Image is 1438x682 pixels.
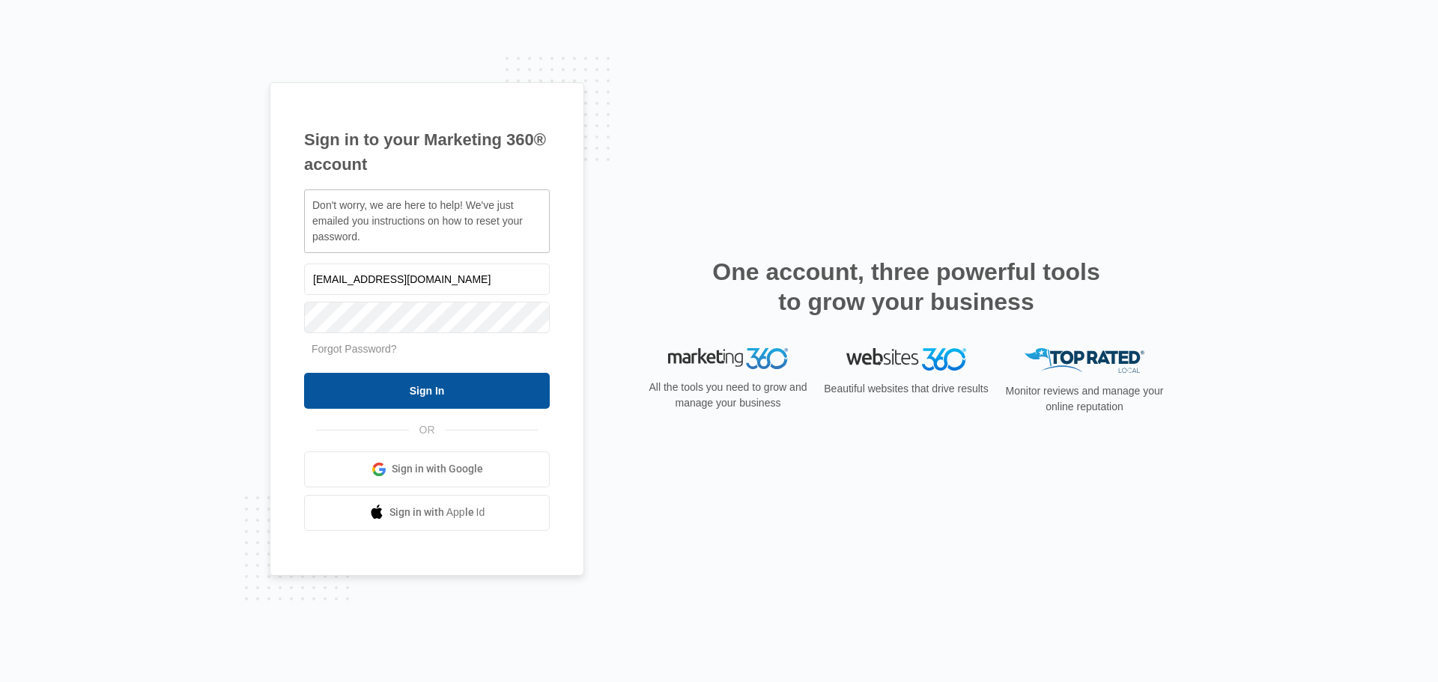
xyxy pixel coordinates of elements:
img: Marketing 360 [668,348,788,369]
img: Top Rated Local [1025,348,1144,373]
a: Forgot Password? [312,343,397,355]
p: Monitor reviews and manage your online reputation [1001,383,1168,415]
input: Sign In [304,373,550,409]
h1: Sign in to your Marketing 360® account [304,127,550,177]
a: Sign in with Apple Id [304,495,550,531]
h2: One account, three powerful tools to grow your business [708,257,1105,317]
img: Websites 360 [846,348,966,370]
p: Beautiful websites that drive results [822,381,990,397]
span: Don't worry, we are here to help! We've just emailed you instructions on how to reset your password. [312,199,523,243]
span: OR [409,422,446,438]
span: Sign in with Google [392,461,483,477]
input: Email [304,264,550,295]
a: Sign in with Google [304,451,550,487]
span: Sign in with Apple Id [389,505,485,520]
p: All the tools you need to grow and manage your business [644,380,812,411]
